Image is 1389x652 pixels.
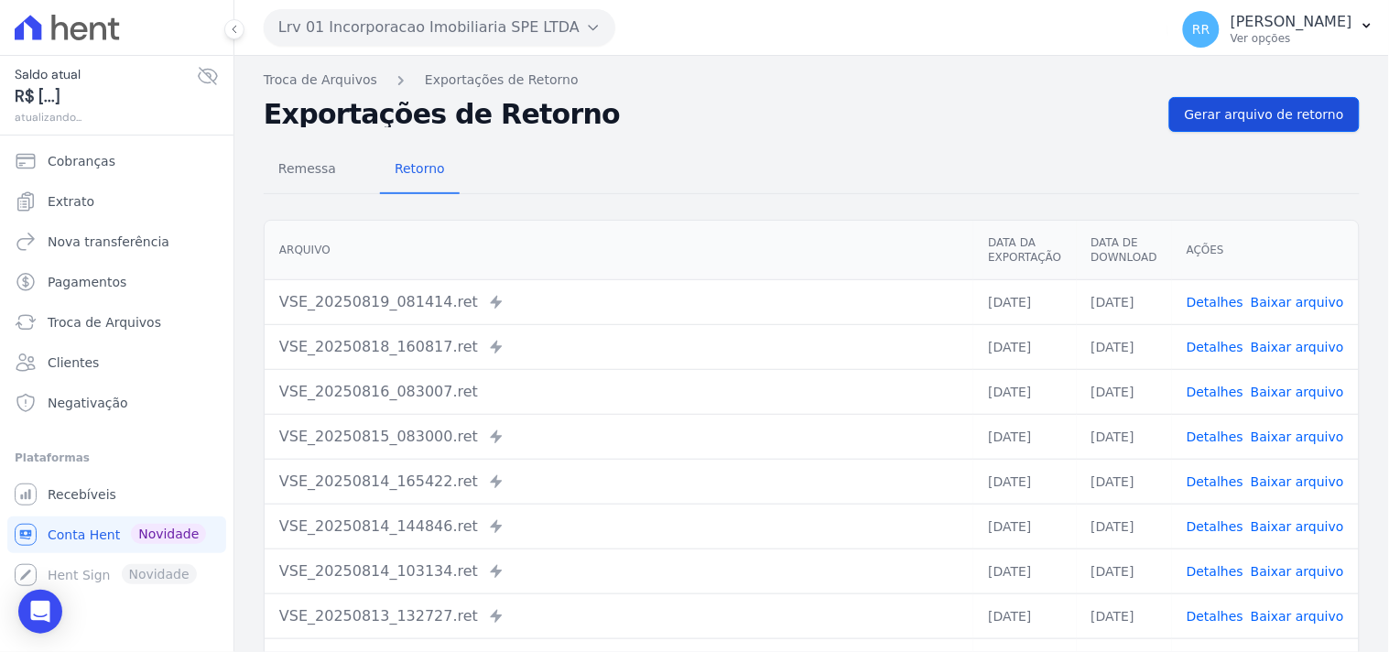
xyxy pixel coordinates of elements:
[973,414,1076,459] td: [DATE]
[15,109,197,125] span: atualizando...
[1172,221,1359,280] th: Ações
[973,279,1076,324] td: [DATE]
[48,526,120,544] span: Conta Hent
[380,147,460,194] a: Retorno
[264,147,351,194] a: Remessa
[48,313,161,331] span: Troca de Arquivos
[973,593,1076,638] td: [DATE]
[264,71,377,90] a: Troca de Arquivos
[279,291,959,313] div: VSE_20250819_081414.ret
[1251,564,1344,579] a: Baixar arquivo
[1187,474,1243,489] a: Detalhes
[264,102,1155,127] h2: Exportações de Retorno
[267,150,347,187] span: Remessa
[1077,221,1172,280] th: Data de Download
[15,143,219,593] nav: Sidebar
[279,336,959,358] div: VSE_20250818_160817.ret
[7,223,226,260] a: Nova transferência
[1251,340,1344,354] a: Baixar arquivo
[1187,519,1243,534] a: Detalhes
[1187,609,1243,624] a: Detalhes
[7,143,226,179] a: Cobranças
[7,516,226,553] a: Conta Hent Novidade
[973,369,1076,414] td: [DATE]
[7,264,226,300] a: Pagamentos
[1187,429,1243,444] a: Detalhes
[1251,429,1344,444] a: Baixar arquivo
[265,221,973,280] th: Arquivo
[7,476,226,513] a: Recebíveis
[279,560,959,582] div: VSE_20250814_103134.ret
[48,353,99,372] span: Clientes
[1251,385,1344,399] a: Baixar arquivo
[48,273,126,291] span: Pagamentos
[1251,609,1344,624] a: Baixar arquivo
[973,459,1076,504] td: [DATE]
[7,304,226,341] a: Troca de Arquivos
[48,485,116,504] span: Recebíveis
[279,471,959,493] div: VSE_20250814_165422.ret
[279,381,959,403] div: VSE_20250816_083007.ret
[15,84,197,109] span: R$ [...]
[7,183,226,220] a: Extrato
[973,504,1076,549] td: [DATE]
[973,221,1076,280] th: Data da Exportação
[7,344,226,381] a: Clientes
[1187,564,1243,579] a: Detalhes
[48,152,115,170] span: Cobranças
[1077,593,1172,638] td: [DATE]
[1077,459,1172,504] td: [DATE]
[1231,13,1352,31] p: [PERSON_NAME]
[279,605,959,627] div: VSE_20250813_132727.ret
[1185,105,1344,124] span: Gerar arquivo de retorno
[7,385,226,421] a: Negativação
[973,324,1076,369] td: [DATE]
[1187,340,1243,354] a: Detalhes
[1077,414,1172,459] td: [DATE]
[1077,504,1172,549] td: [DATE]
[15,65,197,84] span: Saldo atual
[425,71,579,90] a: Exportações de Retorno
[48,394,128,412] span: Negativação
[384,150,456,187] span: Retorno
[18,590,62,634] div: Open Intercom Messenger
[1077,549,1172,593] td: [DATE]
[1077,279,1172,324] td: [DATE]
[1077,324,1172,369] td: [DATE]
[1169,97,1360,132] a: Gerar arquivo de retorno
[1251,295,1344,310] a: Baixar arquivo
[1187,385,1243,399] a: Detalhes
[279,426,959,448] div: VSE_20250815_083000.ret
[264,9,615,46] button: Lrv 01 Incorporacao Imobiliaria SPE LTDA
[279,516,959,538] div: VSE_20250814_144846.ret
[1187,295,1243,310] a: Detalhes
[1168,4,1389,55] button: RR [PERSON_NAME] Ver opções
[264,71,1360,90] nav: Breadcrumb
[15,447,219,469] div: Plataformas
[1192,23,1210,36] span: RR
[48,233,169,251] span: Nova transferência
[1231,31,1352,46] p: Ver opções
[973,549,1076,593] td: [DATE]
[1251,519,1344,534] a: Baixar arquivo
[1251,474,1344,489] a: Baixar arquivo
[48,192,94,211] span: Extrato
[1077,369,1172,414] td: [DATE]
[131,524,206,544] span: Novidade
